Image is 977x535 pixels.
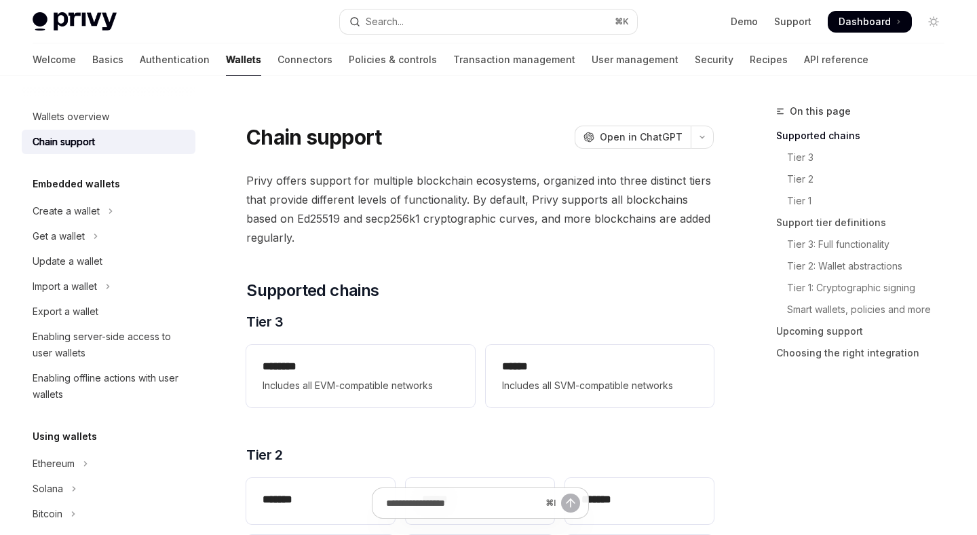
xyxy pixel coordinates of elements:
input: Ask a question... [386,488,540,518]
h1: Chain support [246,125,381,149]
div: Export a wallet [33,303,98,320]
a: Wallets overview [22,105,195,129]
a: Welcome [33,43,76,76]
a: **** *Includes all SVM-compatible networks [486,345,714,407]
h5: Using wallets [33,428,97,445]
span: Open in ChatGPT [600,130,683,144]
a: Basics [92,43,123,76]
a: Connectors [277,43,332,76]
a: Transaction management [453,43,575,76]
div: Bitcoin [33,506,62,522]
a: Wallets [226,43,261,76]
a: Enabling offline actions with user wallets [22,366,195,407]
span: Tier 3 [246,312,283,331]
span: Dashboard [839,15,891,29]
span: Includes all EVM-compatible networks [263,377,458,394]
a: Chain support [22,130,195,154]
div: Ethereum [33,456,75,472]
div: Import a wallet [33,278,97,295]
button: Toggle Ethereum section [22,451,195,476]
img: light logo [33,12,117,31]
a: Smart wallets, policies and more [776,299,955,320]
div: Chain support [33,134,95,150]
span: Tier 2 [246,445,282,464]
a: Authentication [140,43,210,76]
a: Upcoming support [776,320,955,342]
div: Enabling server-side access to user wallets [33,329,187,361]
a: Update a wallet [22,249,195,274]
a: Security [695,43,733,76]
a: Enabling server-side access to user wallets [22,325,195,365]
a: Support tier definitions [776,212,955,234]
button: Toggle Import a wallet section [22,274,195,299]
a: User management [592,43,678,76]
a: Dashboard [828,11,912,33]
a: **** ***Includes all EVM-compatible networks [246,345,474,407]
span: On this page [790,103,851,119]
button: Open in ChatGPT [575,126,691,149]
div: Get a wallet [33,228,85,244]
button: Send message [561,494,580,513]
div: Wallets overview [33,109,109,125]
a: Demo [731,15,758,29]
a: Tier 3: Full functionality [776,234,955,255]
div: Create a wallet [33,203,100,219]
a: Tier 2 [776,168,955,190]
div: Search... [366,14,404,30]
a: Supported chains [776,125,955,147]
a: Recipes [750,43,788,76]
div: Update a wallet [33,253,102,270]
button: Toggle Get a wallet section [22,224,195,248]
a: Tier 1: Cryptographic signing [776,277,955,299]
span: Privy offers support for multiple blockchain ecosystems, organized into three distinct tiers that... [246,171,714,247]
button: Open search [340,10,636,34]
a: Tier 3 [776,147,955,168]
a: Tier 2: Wallet abstractions [776,255,955,277]
button: Toggle Solana section [22,477,195,501]
button: Toggle dark mode [923,11,944,33]
a: Choosing the right integration [776,342,955,364]
span: Supported chains [246,280,379,301]
a: Support [774,15,811,29]
div: Solana [33,481,63,497]
button: Toggle Create a wallet section [22,199,195,223]
a: Policies & controls [349,43,437,76]
a: Tier 1 [776,190,955,212]
a: API reference [804,43,868,76]
button: Toggle Bitcoin section [22,502,195,526]
span: Includes all SVM-compatible networks [502,377,697,394]
span: ⌘ K [615,16,629,27]
a: Export a wallet [22,299,195,324]
h5: Embedded wallets [33,176,120,192]
div: Enabling offline actions with user wallets [33,370,187,403]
